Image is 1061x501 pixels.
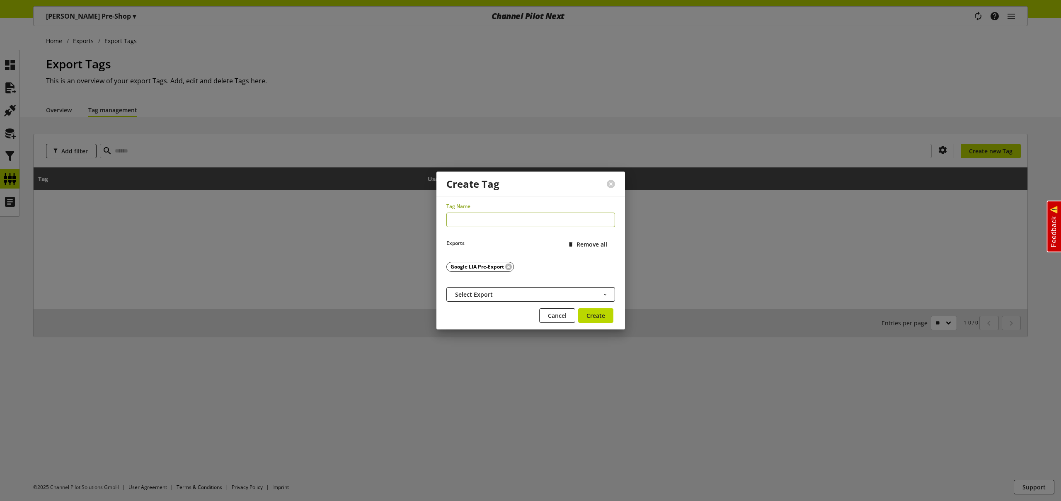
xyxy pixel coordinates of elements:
button: Create [578,308,613,323]
div: Google LIA Pre-Export [451,263,504,271]
button: Remove all [564,237,615,252]
span: Tag Name [446,203,470,210]
span: Select Export [455,290,493,299]
span: Exports [446,240,465,247]
button: Cancel [539,308,575,323]
h2: Create Tag [446,178,499,189]
span: Create [586,311,605,320]
button: Select Export [446,287,615,302]
span: Remove all [577,240,607,249]
span: Cancel [548,311,567,320]
a: Feedback ⚠️ [1046,201,1061,252]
